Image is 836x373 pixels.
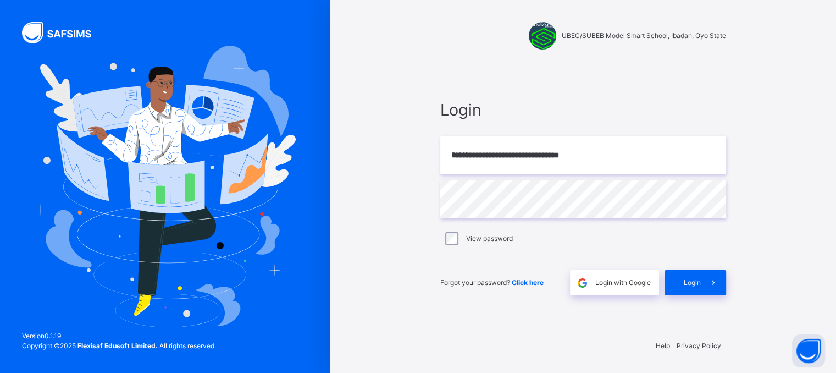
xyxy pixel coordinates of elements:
[440,98,726,122] span: Login
[22,342,216,350] span: Copyright © 2025 All rights reserved.
[684,278,701,288] span: Login
[576,277,589,289] img: google.396cfc9801f0270233282035f929180a.svg
[34,46,296,327] img: Hero Image
[466,234,513,244] label: View password
[77,342,158,350] strong: Flexisaf Edusoft Limited.
[440,278,544,287] span: Forgot your password?
[22,331,216,341] span: Version 0.1.19
[512,278,544,287] a: Click here
[595,278,651,288] span: Login with Google
[562,31,726,41] span: UBEC/SUBEB Model Smart School, Ibadan, Oyo State
[22,22,104,43] img: SAFSIMS Logo
[792,334,825,367] button: Open asap
[677,342,721,350] a: Privacy Policy
[656,342,670,350] a: Help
